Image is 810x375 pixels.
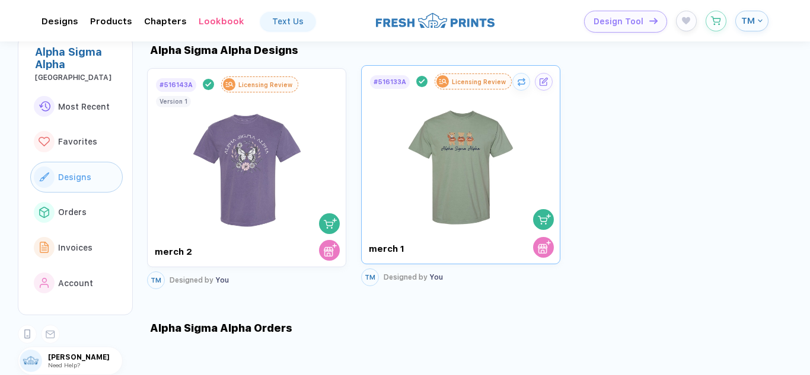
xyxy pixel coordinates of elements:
[324,217,337,230] img: shopping cart
[39,172,49,181] img: link to icon
[272,17,304,26] div: Text Us
[20,350,42,372] img: user profile
[384,273,428,281] span: Designed by
[384,273,443,281] div: You
[147,322,292,334] div: Alpha Sigma Alpha Orders
[319,240,340,261] button: store cart
[48,353,122,361] span: [PERSON_NAME]
[30,268,123,299] button: link to iconAccount
[151,277,161,284] span: TM
[160,98,187,105] div: Version 1
[42,16,78,27] div: DesignsToggle dropdown menu
[533,237,554,258] button: store cart
[90,16,132,27] div: ProductsToggle dropdown menu
[155,246,254,257] div: merch 2
[48,361,80,368] span: Need Help?
[40,242,49,253] img: link to icon
[30,232,123,263] button: link to iconInvoices
[30,162,123,193] button: link to iconDesigns
[144,16,187,27] div: ChaptersToggle dropdown menu chapters
[30,197,123,228] button: link to iconOrders
[147,44,298,56] div: Alpha Sigma Alpha Designs
[394,90,528,229] img: d65bcd18-7b3c-414a-9776-89f0b5f7e052_nt_front_1757299693756.jpg
[735,11,768,31] button: TM
[170,276,229,284] div: You
[30,126,123,157] button: link to iconFavorites
[238,81,292,88] div: Licensing Review
[58,102,110,111] span: Most Recent
[35,46,123,70] div: Alpha Sigma Alpha
[39,101,50,111] img: link to icon
[324,243,337,257] img: store cart
[361,268,379,286] button: TM
[538,213,551,226] img: shopping cart
[365,274,375,281] span: TM
[160,81,193,89] div: # 516143A
[58,137,97,146] span: Favorites
[649,18,658,24] img: icon
[39,137,50,147] img: link to icon
[374,78,406,86] div: # 516133A
[147,271,165,289] button: TM
[58,243,93,252] span: Invoices
[35,73,123,82] div: Valdosta State University
[40,278,49,289] img: link to icon
[58,278,93,288] span: Account
[376,11,495,30] img: logo
[319,213,340,234] button: shopping cart
[533,209,554,230] button: shopping cart
[58,172,91,182] span: Designs
[147,65,346,292] div: #516143ALicensing Reviewshopping cartstore cart merch 2Version 1TMDesigned by You
[199,16,244,27] div: Lookbook
[361,65,560,292] div: #516133ALicensing Reviewshopping cartstore cart merch 1TMDesigned by You
[58,207,87,217] span: Orders
[170,276,213,284] span: Designed by
[39,207,49,217] img: link to icon
[180,93,314,232] img: a2af9482-ddd9-4176-89c4-41a96383e008_nt_front_1757300527956.jpg
[30,91,123,122] button: link to iconMost Recent
[538,241,551,254] img: store cart
[260,12,315,31] a: Text Us
[594,17,643,27] span: Design Tool
[199,16,244,27] div: LookbookToggle dropdown menu chapters
[452,78,506,85] div: Licensing Review
[741,15,755,26] span: TM
[584,11,667,33] button: Design Toolicon
[369,243,468,254] div: merch 1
